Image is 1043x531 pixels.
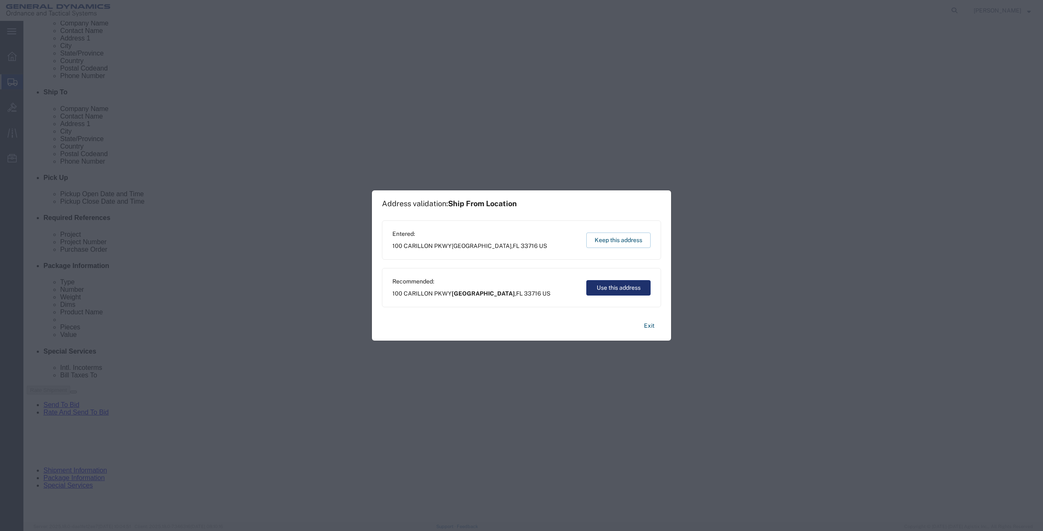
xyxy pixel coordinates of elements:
[448,199,517,208] span: Ship From Location
[392,230,547,238] span: Entered:
[586,280,651,296] button: Use this address
[521,243,538,249] span: 33716
[392,242,547,250] span: 100 CARILLON PKWY ,
[382,199,517,208] h1: Address validation:
[637,319,661,333] button: Exit
[452,243,511,249] span: [GEOGRAPHIC_DATA]
[392,289,550,298] span: 100 CARILLON PKWY ,
[513,243,519,249] span: FL
[452,290,515,297] span: [GEOGRAPHIC_DATA]
[516,290,523,297] span: FL
[542,290,550,297] span: US
[524,290,541,297] span: 33716
[392,277,550,286] span: Recommended:
[539,243,547,249] span: US
[586,233,651,248] button: Keep this address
